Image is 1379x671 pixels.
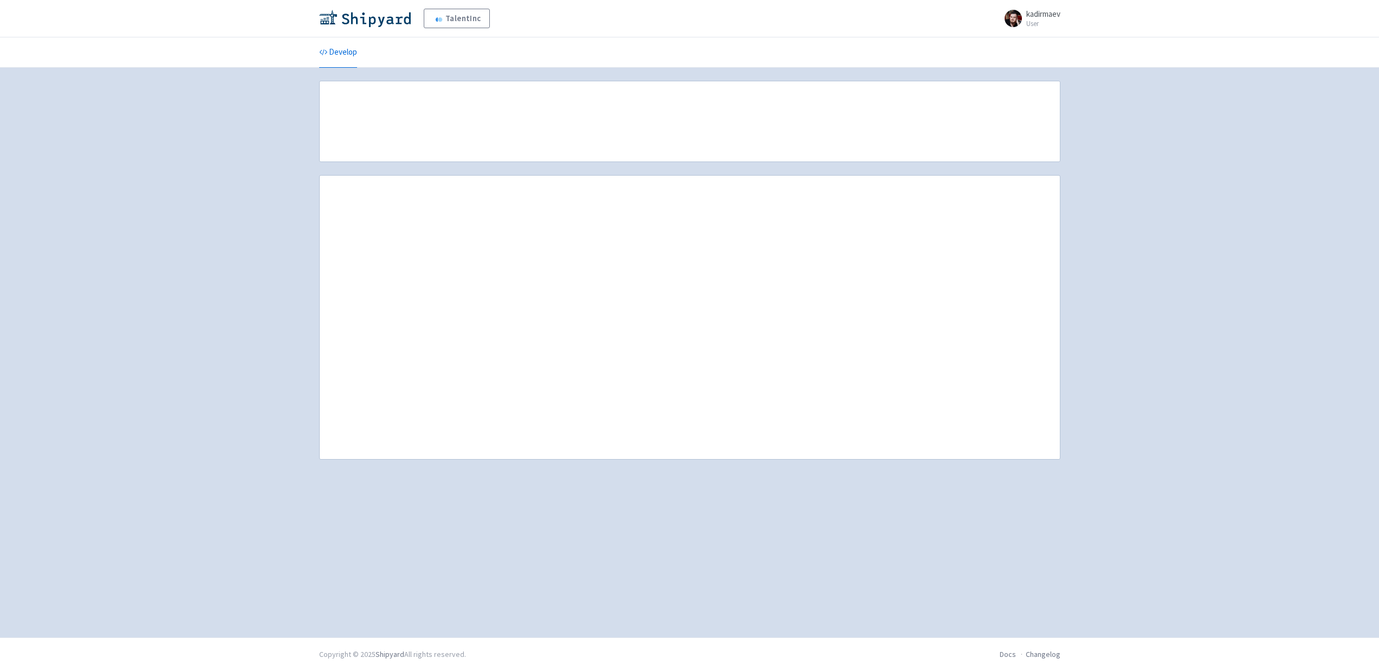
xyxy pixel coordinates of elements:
[319,649,466,660] div: Copyright © 2025 All rights reserved.
[319,37,357,68] a: Develop
[1026,649,1060,659] a: Changelog
[1026,20,1060,27] small: User
[424,9,490,28] a: TalentInc
[1000,649,1016,659] a: Docs
[1026,9,1060,19] span: kadirmaev
[319,10,411,27] img: Shipyard logo
[375,649,404,659] a: Shipyard
[998,10,1060,27] a: kadirmaev User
